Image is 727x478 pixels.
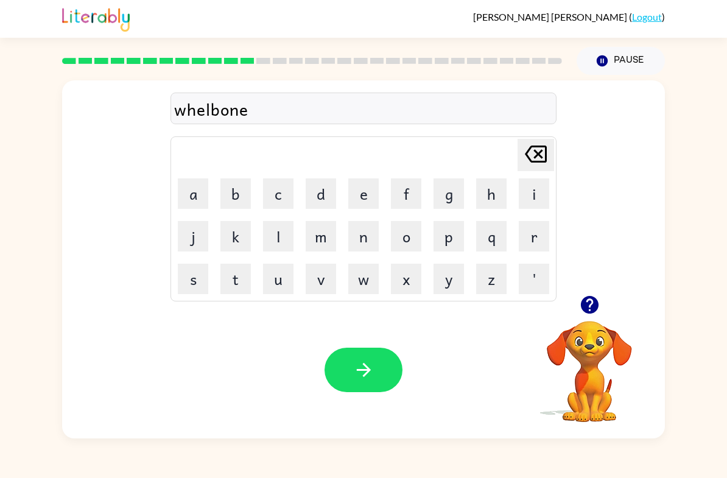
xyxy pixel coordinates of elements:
[434,178,464,209] button: g
[263,221,293,251] button: l
[391,221,421,251] button: o
[519,178,549,209] button: i
[306,221,336,251] button: m
[348,221,379,251] button: n
[263,264,293,294] button: u
[220,264,251,294] button: t
[476,221,507,251] button: q
[178,264,208,294] button: s
[476,178,507,209] button: h
[519,264,549,294] button: '
[391,178,421,209] button: f
[473,11,629,23] span: [PERSON_NAME] [PERSON_NAME]
[529,302,650,424] video: Your browser must support playing .mp4 files to use Literably. Please try using another browser.
[348,264,379,294] button: w
[306,178,336,209] button: d
[632,11,662,23] a: Logout
[306,264,336,294] button: v
[178,221,208,251] button: j
[263,178,293,209] button: c
[577,47,665,75] button: Pause
[476,264,507,294] button: z
[473,11,665,23] div: ( )
[62,5,130,32] img: Literably
[434,221,464,251] button: p
[220,178,251,209] button: b
[220,221,251,251] button: k
[434,264,464,294] button: y
[348,178,379,209] button: e
[178,178,208,209] button: a
[519,221,549,251] button: r
[174,96,553,122] div: whelbone
[391,264,421,294] button: x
